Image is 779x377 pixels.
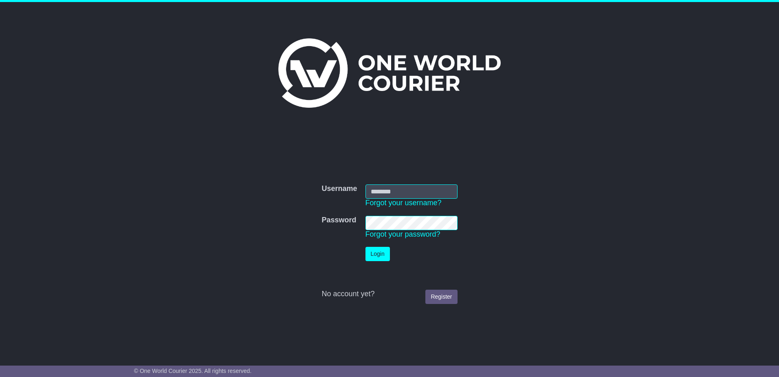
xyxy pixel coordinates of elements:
button: Login [365,247,390,261]
a: Forgot your username? [365,199,442,207]
img: One World [278,38,501,108]
div: No account yet? [321,290,457,299]
label: Username [321,184,357,193]
label: Password [321,216,356,225]
span: © One World Courier 2025. All rights reserved. [134,368,252,374]
a: Forgot your password? [365,230,440,238]
a: Register [425,290,457,304]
